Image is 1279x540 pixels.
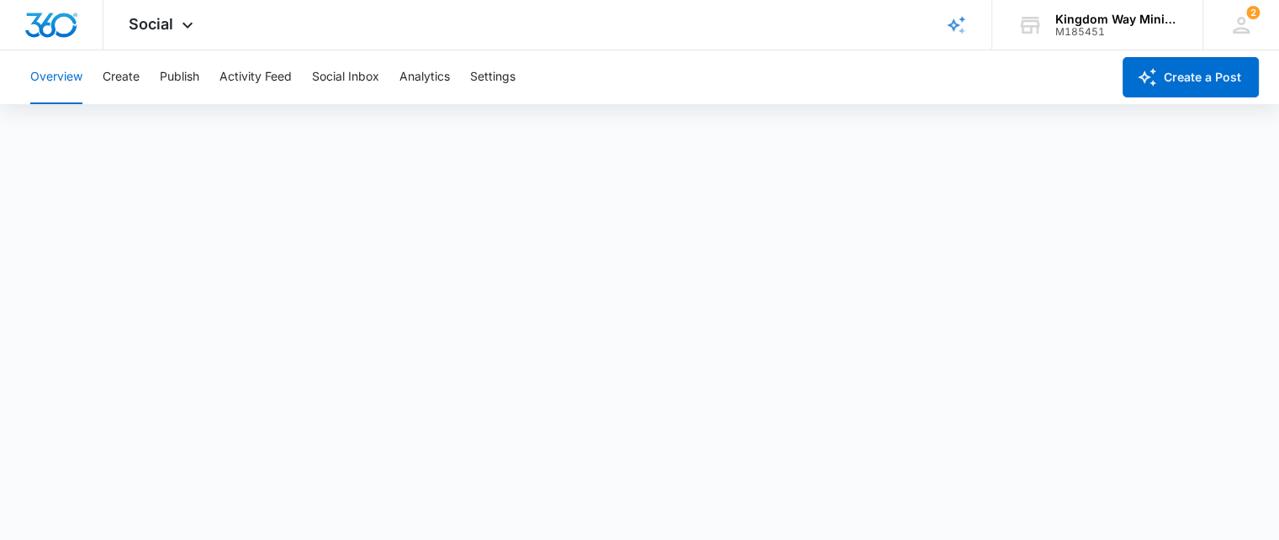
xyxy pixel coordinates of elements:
button: Social Inbox [312,50,379,104]
button: Create [103,50,140,104]
button: Analytics [399,50,450,104]
div: account name [1055,13,1178,26]
button: Activity Feed [219,50,292,104]
button: Publish [160,50,199,104]
div: notifications count [1246,6,1260,19]
button: Overview [30,50,82,104]
span: Social [129,15,173,33]
button: Settings [470,50,515,104]
span: 2 [1246,6,1260,19]
div: account id [1055,26,1178,38]
button: Create a Post [1123,57,1259,97]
